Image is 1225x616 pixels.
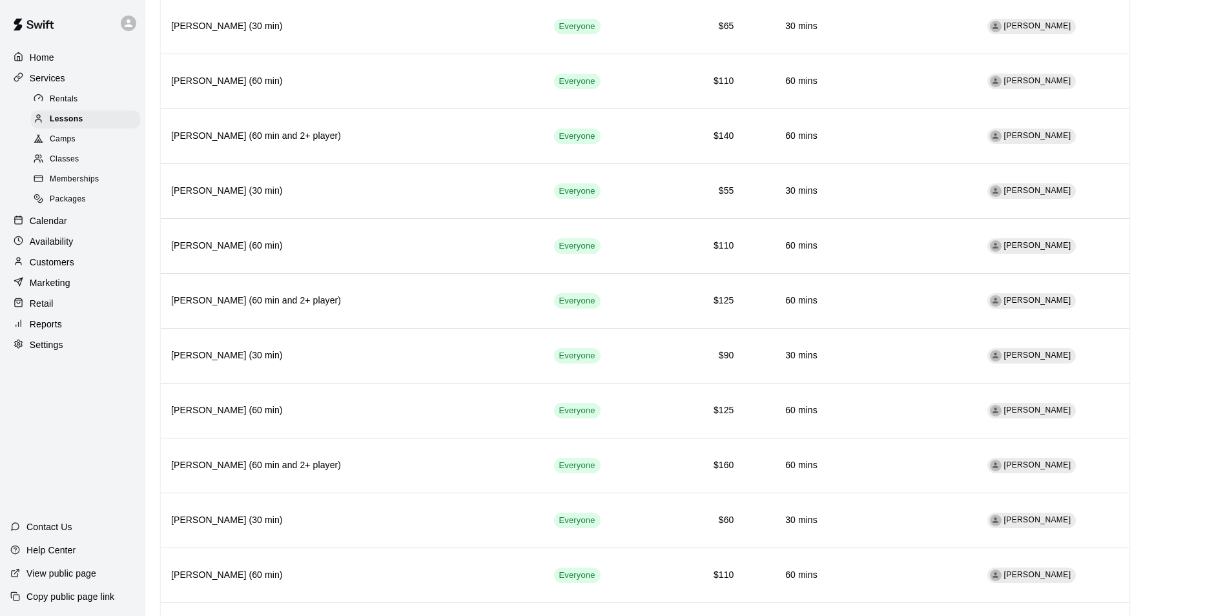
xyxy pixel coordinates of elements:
div: This service is visible to all of your customers [554,183,601,199]
a: Lessons [31,109,145,129]
h6: $90 [650,349,734,363]
span: Classes [50,153,79,166]
h6: [PERSON_NAME] (60 min) [171,404,533,418]
span: [PERSON_NAME] [1004,515,1071,524]
div: Taylor Taska [990,350,1002,362]
div: Wilmy Marrero [990,76,1002,87]
div: Classes [31,150,140,169]
p: Customers [30,256,74,269]
div: This service is visible to all of your customers [554,513,601,528]
span: [PERSON_NAME] [1004,241,1071,250]
div: This service is visible to all of your customers [554,238,601,254]
div: Packages [31,190,140,209]
span: Everyone [554,570,601,582]
span: [PERSON_NAME] [1004,21,1071,30]
h6: $140 [650,129,734,143]
h6: [PERSON_NAME] (60 min and 2+ player) [171,129,533,143]
span: [PERSON_NAME] [1004,570,1071,579]
span: Rentals [50,93,78,106]
span: [PERSON_NAME] [1004,351,1071,360]
span: Everyone [554,185,601,198]
div: Camps [31,130,140,149]
h6: $110 [650,239,734,253]
h6: 30 mins [754,349,817,363]
p: Settings [30,338,63,351]
div: Jesse Holiday [990,295,1002,307]
a: Calendar [10,211,135,231]
p: Copy public page link [26,590,114,603]
a: Classes [31,150,145,170]
span: Camps [50,133,76,146]
span: Everyone [554,295,601,307]
a: Marketing [10,273,135,293]
h6: 60 mins [754,129,817,143]
p: Contact Us [26,520,72,533]
h6: [PERSON_NAME] (30 min) [171,349,533,363]
h6: [PERSON_NAME] (60 min) [171,239,533,253]
span: Everyone [554,460,601,472]
span: [PERSON_NAME] [1004,296,1071,305]
h6: $65 [650,19,734,34]
h6: 30 mins [754,513,817,528]
span: [PERSON_NAME] [1004,186,1071,195]
h6: $110 [650,74,734,88]
div: This service is visible to all of your customers [554,19,601,34]
div: Taylor Taska [990,460,1002,471]
span: [PERSON_NAME] [1004,131,1071,140]
a: Packages [31,190,145,210]
p: Calendar [30,214,67,227]
div: This service is visible to all of your customers [554,568,601,583]
div: Euro Diaz [990,515,1002,526]
div: Jesse Holiday [990,240,1002,252]
div: Retail [10,294,135,313]
h6: 60 mins [754,404,817,418]
div: Taylor Taska [990,405,1002,416]
div: Wilmy Marrero [990,130,1002,142]
p: View public page [26,567,96,580]
h6: [PERSON_NAME] (60 min and 2+ player) [171,458,533,473]
span: Everyone [554,405,601,417]
span: Packages [50,193,86,206]
p: Services [30,72,65,85]
h6: 30 mins [754,19,817,34]
p: Retail [30,297,54,310]
h6: [PERSON_NAME] (60 min and 2+ player) [171,294,533,308]
a: Reports [10,314,135,334]
span: Everyone [554,350,601,362]
a: Customers [10,252,135,272]
div: This service is visible to all of your customers [554,74,601,89]
span: Memberships [50,173,99,186]
a: Settings [10,335,135,354]
span: Lessons [50,113,83,126]
a: Memberships [31,170,145,190]
p: Availability [30,235,74,248]
span: Everyone [554,130,601,143]
div: This service is visible to all of your customers [554,128,601,144]
div: Jesse Holiday [990,185,1002,197]
p: Help Center [26,544,76,557]
h6: $60 [650,513,734,528]
h6: 60 mins [754,74,817,88]
h6: $55 [650,184,734,198]
a: Home [10,48,135,67]
div: This service is visible to all of your customers [554,403,601,418]
div: This service is visible to all of your customers [554,348,601,364]
div: Euro Diaz [990,570,1002,581]
h6: 60 mins [754,239,817,253]
span: Everyone [554,515,601,527]
a: Availability [10,232,135,251]
div: Wilmy Marrero [990,21,1002,32]
h6: 60 mins [754,458,817,473]
span: Everyone [554,240,601,252]
span: Everyone [554,76,601,88]
p: Home [30,51,54,64]
a: Services [10,68,135,88]
div: This service is visible to all of your customers [554,458,601,473]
